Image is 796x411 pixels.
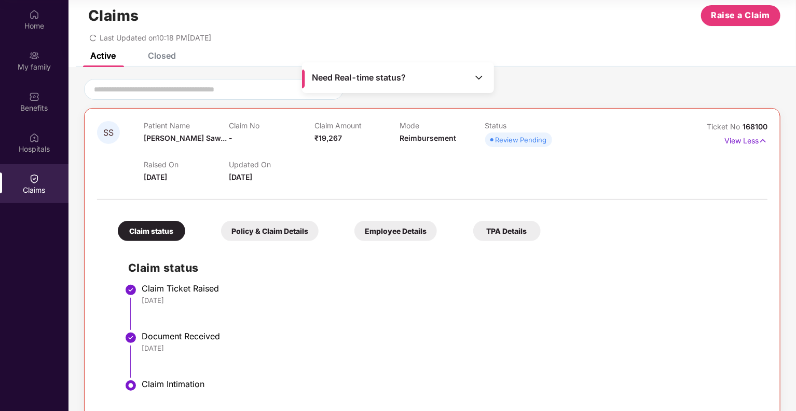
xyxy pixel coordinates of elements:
h2: Claim status [128,259,757,276]
span: redo [89,33,97,42]
p: Claim Amount [314,121,400,130]
p: Mode [400,121,485,130]
img: svg+xml;base64,PHN2ZyBpZD0iU3RlcC1BY3RpdmUtMzJ4MzIiIHhtbG5zPSJodHRwOi8vd3d3LnczLm9yZy8yMDAwL3N2Zy... [125,379,137,392]
div: Employee Details [354,221,437,241]
img: svg+xml;base64,PHN2ZyB4bWxucz0iaHR0cDovL3d3dy53My5vcmcvMjAwMC9zdmciIHdpZHRoPSIxNyIgaGVpZ2h0PSIxNy... [759,135,767,147]
span: Last Updated on 10:18 PM[DATE] [100,33,211,42]
span: ₹19,267 [314,134,342,142]
div: Closed [148,50,176,61]
img: svg+xml;base64,PHN2ZyBpZD0iSG9zcGl0YWxzIiB4bWxucz0iaHR0cDovL3d3dy53My5vcmcvMjAwMC9zdmciIHdpZHRoPS... [29,132,39,143]
p: Raised On [144,160,229,169]
p: Updated On [229,160,314,169]
img: svg+xml;base64,PHN2ZyBpZD0iU3RlcC1Eb25lLTMyeDMyIiB4bWxucz0iaHR0cDovL3d3dy53My5vcmcvMjAwMC9zdmciIH... [125,332,137,344]
p: Status [485,121,570,130]
div: [DATE] [142,343,757,353]
span: 168100 [743,122,767,131]
img: svg+xml;base64,PHN2ZyBpZD0iU3RlcC1Eb25lLTMyeDMyIiB4bWxucz0iaHR0cDovL3d3dy53My5vcmcvMjAwMC9zdmciIH... [125,284,137,296]
p: Claim No [229,121,314,130]
span: SS [103,128,114,137]
p: View Less [724,132,767,147]
div: [DATE] [142,296,757,305]
img: svg+xml;base64,PHN2ZyBpZD0iSG9tZSIgeG1sbnM9Imh0dHA6Ly93d3cudzMub3JnLzIwMDAvc3ZnIiB3aWR0aD0iMjAiIG... [29,9,39,20]
div: Document Received [142,331,757,341]
img: Toggle Icon [474,72,484,83]
span: Need Real-time status? [312,72,406,83]
div: TPA Details [473,221,541,241]
p: Patient Name [144,121,229,130]
img: svg+xml;base64,PHN2ZyBpZD0iQ2xhaW0iIHhtbG5zPSJodHRwOi8vd3d3LnczLm9yZy8yMDAwL3N2ZyIgd2lkdGg9IjIwIi... [29,174,39,184]
img: svg+xml;base64,PHN2ZyB3aWR0aD0iMjAiIGhlaWdodD0iMjAiIHZpZXdCb3g9IjAgMCAyMCAyMCIgZmlsbD0ibm9uZSIgeG... [29,50,39,61]
span: Raise a Claim [711,9,771,22]
h1: Claims [88,7,139,24]
span: Reimbursement [400,134,456,142]
span: [DATE] [229,173,252,181]
div: Claim Ticket Raised [142,283,757,294]
span: - [229,134,232,142]
span: Ticket No [707,122,743,131]
div: Active [90,50,116,61]
div: Policy & Claim Details [221,221,319,241]
div: Claim Intimation [142,379,757,389]
button: Raise a Claim [701,5,780,26]
span: [DATE] [144,173,167,181]
span: [PERSON_NAME] Saw... [144,134,227,142]
img: svg+xml;base64,PHN2ZyBpZD0iQmVuZWZpdHMiIHhtbG5zPSJodHRwOi8vd3d3LnczLm9yZy8yMDAwL3N2ZyIgd2lkdGg9Ij... [29,91,39,102]
div: Claim status [118,221,185,241]
div: Review Pending [496,135,547,145]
